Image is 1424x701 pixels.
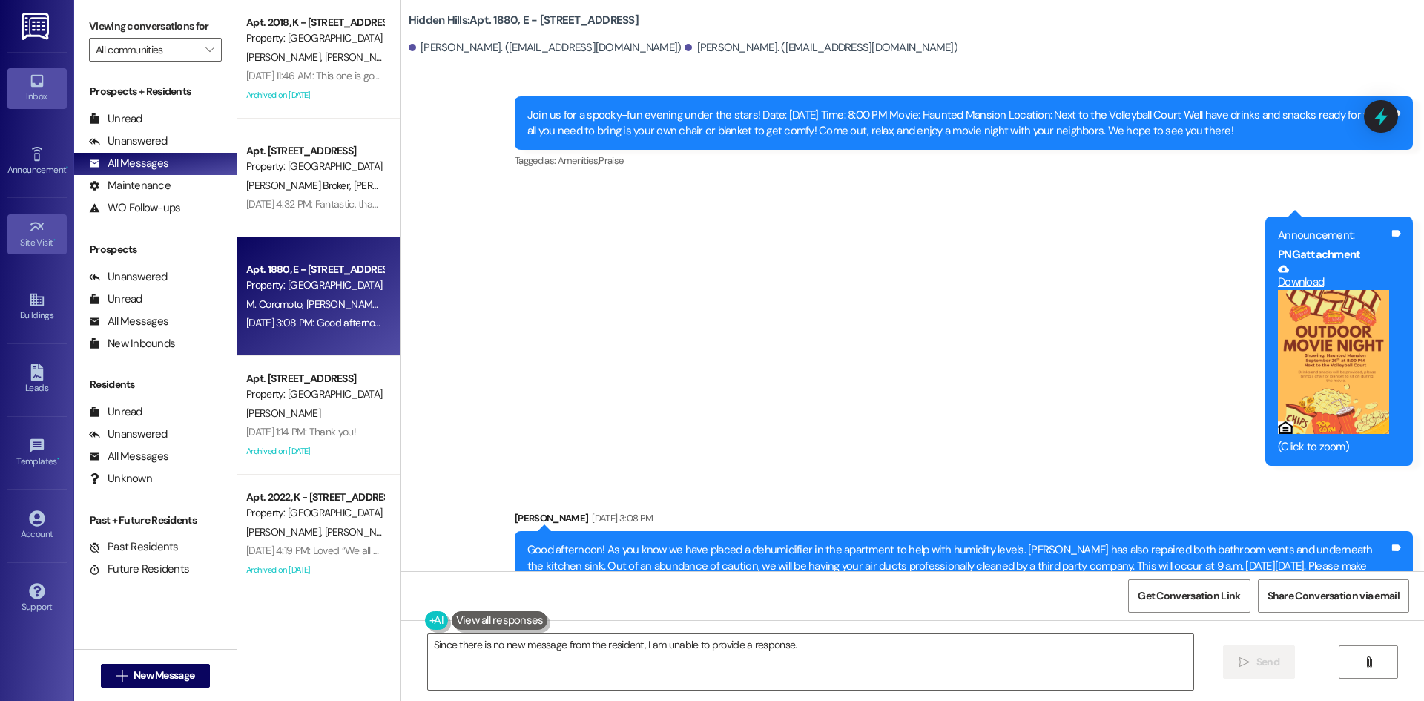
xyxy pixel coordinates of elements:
div: WO Follow-ups [89,200,180,216]
span: Share Conversation via email [1268,588,1400,604]
div: [DATE] 1:14 PM: Thank you! [246,425,356,438]
div: All Messages [89,156,168,171]
div: Apt. 2018, K - [STREET_ADDRESS] [246,15,383,30]
button: Get Conversation Link [1128,579,1250,613]
div: Apt. [STREET_ADDRESS] [246,143,383,159]
div: Past Residents [89,539,179,555]
div: (Click to zoom) [1278,439,1389,455]
textarea: Since there is no new message from the resident, I am unable to provide a response. [428,634,1193,690]
span: [PERSON_NAME] [354,179,432,192]
span: Amenities , [558,154,599,167]
div: New Inbounds [89,336,175,352]
a: Site Visit • [7,214,67,254]
i:  [116,670,128,682]
div: Unanswered [89,269,168,285]
div: Unanswered [89,427,168,442]
a: Templates • [7,433,67,473]
span: • [66,162,68,173]
span: [PERSON_NAME] [324,50,398,64]
a: Leads [7,360,67,400]
span: Praise [599,154,623,167]
div: [PERSON_NAME]. ([EMAIL_ADDRESS][DOMAIN_NAME]) [409,40,682,56]
div: [DATE] 3:08 PM [588,510,653,526]
i:  [205,44,214,56]
button: Send [1223,645,1295,679]
div: Maintenance [89,178,171,194]
div: [PERSON_NAME] [515,510,1413,531]
span: Get Conversation Link [1138,588,1240,604]
div: [DATE] 4:19 PM: Loved “We all should go, I definitely want to” [246,544,501,557]
button: Share Conversation via email [1258,579,1409,613]
div: Unread [89,111,142,127]
div: Property: [GEOGRAPHIC_DATA] [246,386,383,402]
i:  [1239,656,1250,668]
i:  [1363,656,1374,668]
div: Announcement: [1278,228,1389,243]
span: [PERSON_NAME] [246,50,325,64]
span: • [53,235,56,246]
div: Archived on [DATE] [245,86,385,105]
div: Property: [GEOGRAPHIC_DATA] [246,277,383,293]
input: All communities [96,38,198,62]
span: M. Coromoto [246,297,306,311]
div: Archived on [DATE] [245,442,385,461]
a: Download [1278,263,1389,289]
div: [DATE] 11:46 AM: This one is good [246,69,386,82]
div: Apt. 1880, E - [STREET_ADDRESS] [246,262,383,277]
div: All Messages [89,314,168,329]
b: PNG attachment [1278,247,1360,262]
div: Good afternoon! As you know we have placed a dehumidifier in the apartment to help with humidity ... [527,542,1389,590]
div: Future Residents [89,562,189,577]
b: Hidden Hills: Apt. 1880, E - [STREET_ADDRESS] [409,13,639,28]
div: Property: [GEOGRAPHIC_DATA] [246,159,383,174]
div: Property: [GEOGRAPHIC_DATA] [246,505,383,521]
div: Apt. [STREET_ADDRESS] [246,371,383,386]
span: • [57,454,59,464]
div: [DATE] 4:32 PM: Fantastic, thank you! We will plan to be there at 9:45 [DATE] morning. Have a gre... [246,197,693,211]
div: [PERSON_NAME]. ([EMAIL_ADDRESS][DOMAIN_NAME]) [685,40,957,56]
span: [PERSON_NAME] [PERSON_NAME] [306,297,457,311]
div: Apt. 2022, K - [STREET_ADDRESS] [246,490,383,505]
button: New Message [101,664,211,688]
img: ResiDesk Logo [22,13,52,40]
span: [PERSON_NAME] [324,525,403,539]
div: Prospects + Residents [74,84,237,99]
span: Send [1256,654,1279,670]
a: Support [7,579,67,619]
a: Inbox [7,68,67,108]
a: Account [7,506,67,546]
div: Join us for a spooky-fun evening under the stars! Date: [DATE] Time: 8:00 PM Movie: Haunted Mansi... [527,108,1389,139]
div: Prospects [74,242,237,257]
div: Unanswered [89,134,168,149]
div: Unread [89,404,142,420]
span: [PERSON_NAME] [246,525,325,539]
span: New Message [133,668,194,683]
span: [PERSON_NAME] Broker [246,179,354,192]
div: Tagged as: [515,150,1413,171]
button: Zoom image [1278,290,1389,434]
div: Residents [74,377,237,392]
div: Property: [GEOGRAPHIC_DATA] [246,30,383,46]
div: Past + Future Residents [74,513,237,528]
a: Buildings [7,287,67,327]
label: Viewing conversations for [89,15,222,38]
span: [PERSON_NAME] [246,407,320,420]
div: All Messages [89,449,168,464]
div: Archived on [DATE] [245,561,385,579]
div: Unread [89,292,142,307]
div: Unknown [89,471,152,487]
